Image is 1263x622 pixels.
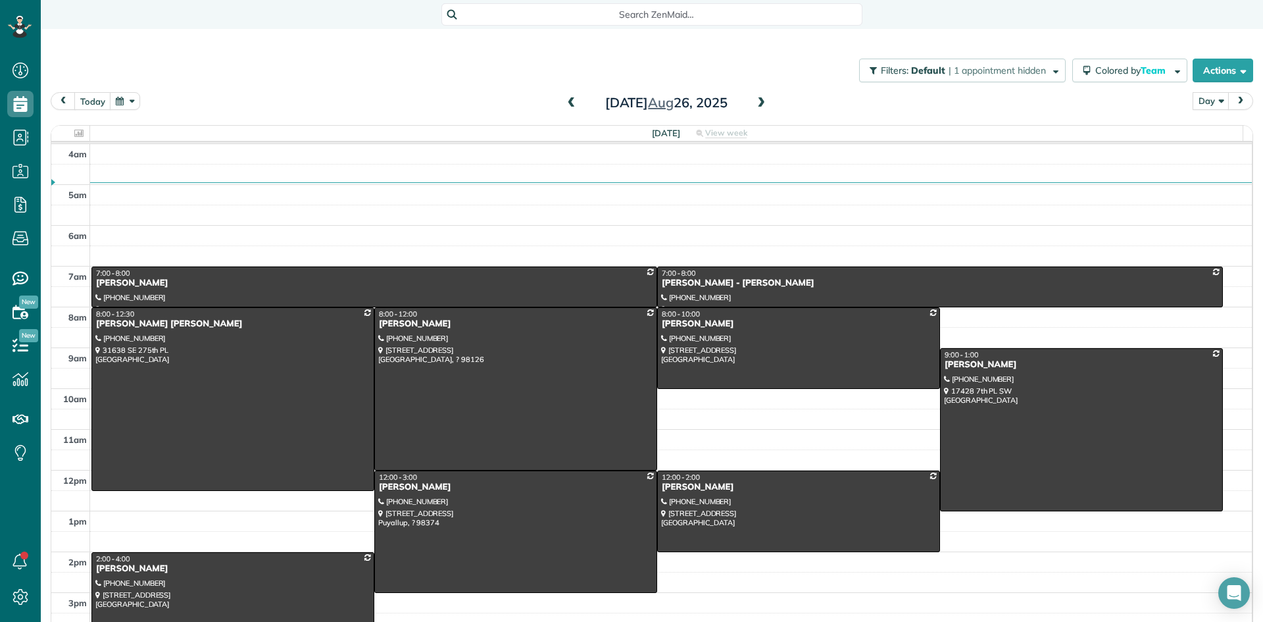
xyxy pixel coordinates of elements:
button: Colored byTeam [1072,59,1187,82]
div: [PERSON_NAME] [PERSON_NAME] [95,319,370,330]
span: 9:00 - 1:00 [945,350,979,359]
div: [PERSON_NAME] [378,482,653,493]
span: 12:00 - 2:00 [662,473,700,482]
div: [PERSON_NAME] - [PERSON_NAME] [661,278,1219,289]
span: New [19,296,38,309]
span: Default [911,65,946,76]
span: 8:00 - 12:00 [379,309,417,319]
button: Day [1193,92,1229,110]
button: prev [51,92,76,110]
a: Filters: Default | 1 appointment hidden [853,59,1066,82]
span: 12pm [63,475,87,486]
span: View week [705,128,747,138]
div: [PERSON_NAME] [944,359,1219,371]
button: next [1228,92,1253,110]
span: 10am [63,394,87,404]
span: 7:00 - 8:00 [662,269,696,278]
span: Team [1141,65,1168,76]
span: 7:00 - 8:00 [96,269,130,278]
span: 4am [68,149,87,159]
div: Open Intercom Messenger [1218,577,1250,609]
div: [PERSON_NAME] [661,319,936,330]
span: 6am [68,230,87,241]
span: 1pm [68,516,87,527]
span: 8:00 - 10:00 [662,309,700,319]
button: Actions [1193,59,1253,82]
span: 3pm [68,598,87,608]
div: [PERSON_NAME] [95,278,653,289]
span: 8am [68,312,87,323]
span: [DATE] [652,128,680,138]
span: New [19,329,38,342]
span: Filters: [881,65,908,76]
button: today [74,92,111,110]
span: Colored by [1095,65,1170,76]
span: 12:00 - 3:00 [379,473,417,482]
span: 7am [68,271,87,282]
span: 2pm [68,557,87,567]
span: | 1 appointment hidden [949,65,1046,76]
div: [PERSON_NAME] [95,563,370,575]
button: Filters: Default | 1 appointment hidden [859,59,1066,82]
span: 8:00 - 12:30 [96,309,134,319]
span: 2:00 - 4:00 [96,554,130,563]
span: 5am [68,190,87,200]
span: Aug [648,94,674,111]
div: [PERSON_NAME] [661,482,936,493]
div: [PERSON_NAME] [378,319,653,330]
h2: [DATE] 26, 2025 [584,95,749,110]
span: 9am [68,353,87,363]
span: 11am [63,434,87,445]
